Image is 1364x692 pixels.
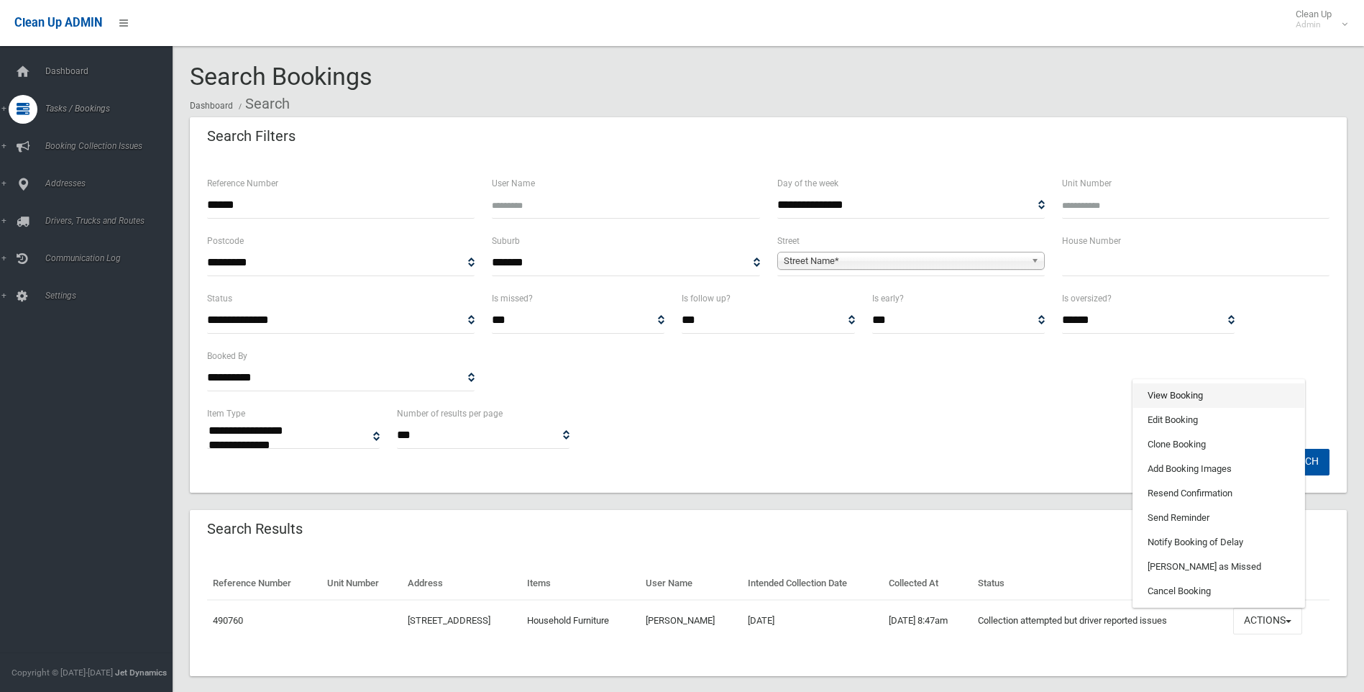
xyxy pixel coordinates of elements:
[883,568,972,600] th: Collected At
[41,104,183,114] span: Tasks / Bookings
[972,568,1227,600] th: Status
[1133,408,1304,432] a: Edit Booking
[207,568,321,600] th: Reference Number
[521,600,640,642] td: Household Furniture
[321,568,402,600] th: Unit Number
[41,141,183,151] span: Booking Collection Issues
[972,600,1227,642] td: Collection attempted but driver reported issues
[777,233,800,249] label: Street
[207,348,247,364] label: Booked By
[41,253,183,263] span: Communication Log
[1133,555,1304,579] a: [PERSON_NAME] as Missed
[190,515,320,543] header: Search Results
[1062,233,1121,249] label: House Number
[397,406,503,422] label: Number of results per page
[640,568,742,600] th: User Name
[492,233,520,249] label: Suburb
[742,568,883,600] th: Intended Collection Date
[41,216,183,226] span: Drivers, Trucks and Routes
[213,615,243,626] a: 490760
[1133,506,1304,530] a: Send Reminder
[41,66,183,76] span: Dashboard
[190,122,313,150] header: Search Filters
[742,600,883,642] td: [DATE]
[190,101,233,111] a: Dashboard
[492,176,535,191] label: User Name
[41,178,183,188] span: Addresses
[190,62,372,91] span: Search Bookings
[1133,457,1304,481] a: Add Booking Images
[235,91,290,117] li: Search
[207,176,278,191] label: Reference Number
[207,233,244,249] label: Postcode
[521,568,640,600] th: Items
[12,668,113,678] span: Copyright © [DATE]-[DATE]
[1133,530,1304,555] a: Notify Booking of Delay
[207,406,245,422] label: Item Type
[883,600,972,642] td: [DATE] 8:47am
[1289,9,1346,30] span: Clean Up
[1133,383,1304,408] a: View Booking
[1133,579,1304,604] a: Cancel Booking
[115,668,167,678] strong: Jet Dynamics
[41,291,183,301] span: Settings
[784,252,1025,270] span: Street Name*
[492,291,533,306] label: Is missed?
[1062,176,1112,191] label: Unit Number
[872,291,904,306] label: Is early?
[408,615,490,626] a: [STREET_ADDRESS]
[207,291,232,306] label: Status
[682,291,731,306] label: Is follow up?
[777,176,838,191] label: Day of the week
[1296,19,1332,30] small: Admin
[640,600,742,642] td: [PERSON_NAME]
[402,568,521,600] th: Address
[1233,608,1302,634] button: Actions
[1062,291,1112,306] label: Is oversized?
[1133,432,1304,457] a: Clone Booking
[14,16,102,29] span: Clean Up ADMIN
[1133,481,1304,506] a: Resend Confirmation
